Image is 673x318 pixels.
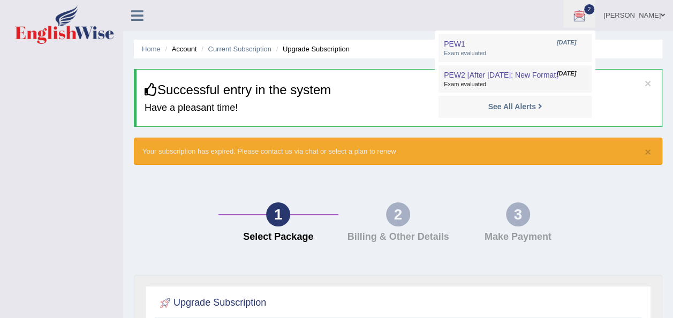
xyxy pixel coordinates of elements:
h2: Upgrade Subscription [157,295,266,311]
h4: Have a pleasant time! [145,103,654,113]
a: Current Subscription [208,45,271,53]
a: PEW1 [DATE] Exam evaluated [441,37,589,59]
span: PEW2 [After [DATE]: New Format] [444,71,558,79]
li: Account [162,44,196,54]
span: Exam evaluated [444,49,586,58]
span: [DATE] [557,39,576,47]
div: 2 [386,202,410,226]
div: 1 [266,202,290,226]
h4: Make Payment [463,232,572,243]
a: Home [142,45,161,53]
a: See All Alerts [485,101,545,112]
span: 2 [584,4,595,14]
h4: Billing & Other Details [344,232,453,243]
h4: Select Package [224,232,333,243]
span: PEW1 [444,40,465,48]
button: × [645,146,651,157]
h3: Successful entry in the system [145,83,654,97]
li: Upgrade Subscription [274,44,350,54]
div: 3 [506,202,530,226]
strong: See All Alerts [488,102,535,111]
span: Exam evaluated [444,80,586,89]
div: Your subscription has expired. Please contact us via chat or select a plan to renew [134,138,662,165]
a: PEW2 [After [DATE]: New Format] [DATE] Exam evaluated [441,68,589,90]
span: [DATE] [557,70,576,78]
button: × [645,78,651,89]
